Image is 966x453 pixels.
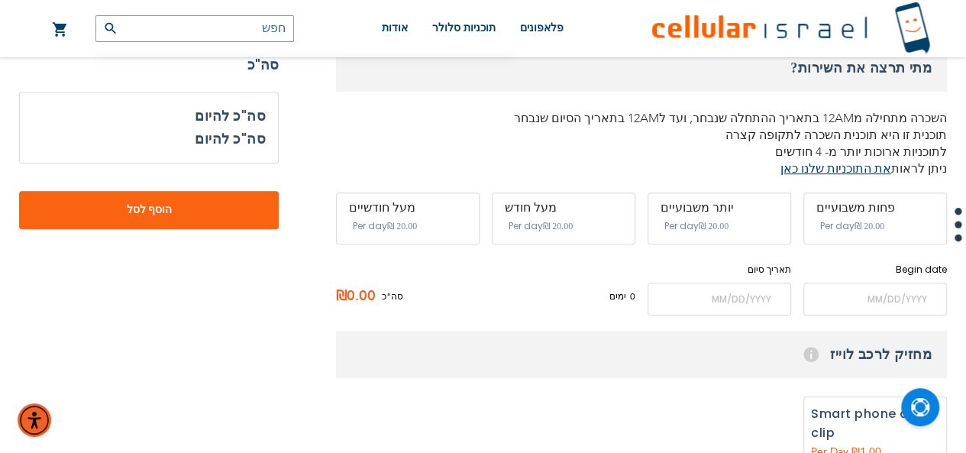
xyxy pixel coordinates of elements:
div: מעל חודשיים [349,201,467,215]
div: יותר משבועיים [661,201,778,215]
button: הוסף לסל [19,191,279,229]
div: פחות משבועיים [816,201,934,215]
span: Per day [353,219,387,233]
h3: מחזיק לרכב לוייז [336,331,947,378]
span: 0 [626,290,635,303]
p: תוכנית זו היא תוכנית השכרה לתקופה קצרה לתוכניות ארוכות יותר מ- 4 חודשים ניתן לראות [336,127,947,177]
p: השכרה מתחילה מ12AM בתאריך ההתחלה שנבחר, ועד ל12AM בתאריך הסיום שנבחר [336,110,947,127]
span: תוכניות סלולר [432,22,496,34]
span: Per day [509,219,543,233]
span: אודות [382,22,408,34]
h3: מתי תרצה את השירות? [336,44,947,92]
span: פלאפונים [520,22,564,34]
span: ‏20.00 ₪ [855,221,884,231]
span: ימים [609,290,626,303]
span: Per day [820,219,855,233]
label: Begin date [803,263,947,277]
h3: סה"כ להיום [32,105,266,128]
div: תפריט נגישות [18,403,51,437]
strong: סה"כ [19,53,279,76]
span: הוסף לסל [69,202,228,218]
span: ₪0.00 [336,285,382,308]
input: חפש [95,15,294,42]
h3: סה"כ להיום [195,128,266,150]
input: MM/DD/YYYY [648,283,791,315]
label: תאריך סיום [648,263,791,277]
a: את התוכניות שלנו כאן [780,160,891,177]
span: ‏20.00 ₪ [387,221,417,231]
span: Per day [664,219,699,233]
img: לוגו סלולר ישראל [652,2,930,56]
span: Help [803,347,819,362]
span: סה"כ [382,290,403,303]
span: ‏20.00 ₪ [543,221,573,231]
input: MM/DD/YYYY [803,283,947,315]
span: ‏20.00 ₪ [699,221,729,231]
div: מעל חודש [505,201,622,215]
